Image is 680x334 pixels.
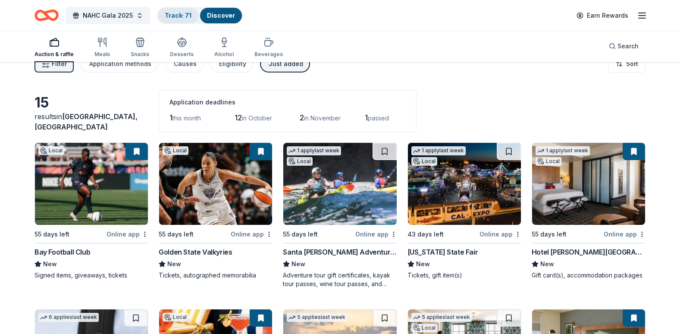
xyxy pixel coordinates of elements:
[83,10,133,21] span: NAHC Gala 2025
[52,59,67,69] span: Filter
[214,34,234,62] button: Alcohol
[608,55,646,72] button: Sort
[34,229,69,239] div: 55 days left
[210,55,253,72] button: Eligibility
[172,114,201,122] span: this month
[532,229,567,239] div: 55 days left
[170,51,194,58] div: Desserts
[38,146,64,155] div: Local
[416,259,430,269] span: New
[536,157,561,166] div: Local
[94,51,110,58] div: Meals
[159,142,273,280] a: Image for Golden State ValkyriesLocal55 days leftOnline appGolden State ValkyriesNewTickets, auto...
[411,157,437,166] div: Local
[159,143,272,225] img: Image for Golden State Valkyries
[540,259,554,269] span: New
[34,271,148,280] div: Signed items, giveaways, tickets
[532,271,646,280] div: Gift card(s), accommodation packages
[163,146,188,155] div: Local
[219,59,246,69] div: Eligibility
[407,247,478,257] div: [US_STATE] State Fair
[235,113,242,122] span: 12
[407,142,521,280] a: Image for California State Fair1 applylast weekLocal43 days leftOnline app[US_STATE] State FairNe...
[617,41,639,51] span: Search
[165,55,204,72] button: Causes
[287,157,313,166] div: Local
[411,324,437,332] div: Local
[159,271,273,280] div: Tickets, autographed memorabilia
[169,113,172,122] span: 1
[66,7,150,24] button: NAHC Gala 2025
[479,229,521,239] div: Online app
[163,313,188,321] div: Local
[170,34,194,62] button: Desserts
[174,59,197,69] div: Causes
[304,114,341,122] span: in November
[283,142,397,288] a: Image for Santa Barbara Adventure Company1 applylast weekLocal55 days leftOnline appSanta [PERSON...
[254,51,283,58] div: Beverages
[287,146,341,155] div: 1 apply last week
[131,34,149,62] button: Snacks
[38,313,99,322] div: 6 applies last week
[107,229,148,239] div: Online app
[291,259,305,269] span: New
[300,113,304,122] span: 2
[287,313,347,322] div: 5 applies last week
[355,229,397,239] div: Online app
[283,247,397,257] div: Santa [PERSON_NAME] Adventure Company
[365,113,368,122] span: 1
[34,55,74,72] button: Filter3
[207,12,235,19] a: Discover
[43,259,57,269] span: New
[157,7,243,24] button: Track· 71Discover
[131,51,149,58] div: Snacks
[34,5,59,25] a: Home
[169,97,406,107] div: Application deadlines
[35,143,148,225] img: Image for Bay Football Club
[411,313,472,322] div: 5 applies last week
[34,142,148,280] a: Image for Bay Football ClubLocal55 days leftOnline appBay Football ClubNewSigned items, giveaways...
[214,51,234,58] div: Alcohol
[283,271,397,288] div: Adventure tour gift certificates, kayak tour passes, wine tour passes, and outdoor experience vou...
[532,142,646,280] a: Image for Hotel Valencia Santana Row1 applylast weekLocal55 days leftOnline appHotel [PERSON_NAME...
[89,59,151,69] div: Application methods
[532,247,646,257] div: Hotel [PERSON_NAME][GEOGRAPHIC_DATA]
[532,143,645,225] img: Image for Hotel Valencia Santana Row
[571,8,633,23] a: Earn Rewards
[34,111,148,132] div: results
[260,55,310,72] button: Just added
[407,229,444,239] div: 43 days left
[165,12,191,19] a: Track· 71
[269,59,303,69] div: Just added
[604,229,646,239] div: Online app
[283,229,318,239] div: 55 days left
[34,112,138,131] span: [GEOGRAPHIC_DATA], [GEOGRAPHIC_DATA]
[167,259,181,269] span: New
[34,112,138,131] span: in
[408,143,521,225] img: Image for California State Fair
[254,34,283,62] button: Beverages
[368,114,389,122] span: passed
[283,143,396,225] img: Image for Santa Barbara Adventure Company
[34,247,90,257] div: Bay Football Club
[159,229,194,239] div: 55 days left
[602,38,646,55] button: Search
[231,229,273,239] div: Online app
[411,146,466,155] div: 1 apply last week
[159,247,232,257] div: Golden State Valkyries
[94,34,110,62] button: Meals
[81,55,158,72] button: Application methods
[536,146,590,155] div: 1 apply last week
[34,94,148,111] div: 15
[34,34,74,62] button: Auction & raffle
[626,59,638,69] span: Sort
[242,114,272,122] span: in October
[407,271,521,280] div: Tickets, gift item(s)
[34,51,74,58] div: Auction & raffle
